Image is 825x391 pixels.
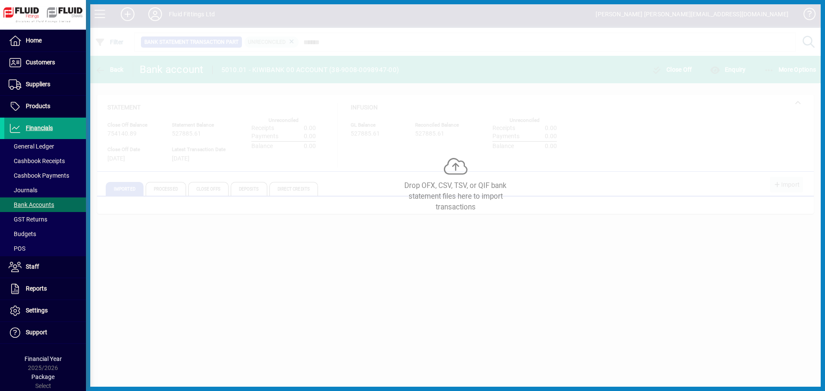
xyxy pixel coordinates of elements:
[4,74,86,95] a: Suppliers
[26,124,53,131] span: Financials
[26,59,55,66] span: Customers
[26,285,47,292] span: Reports
[31,373,55,380] span: Package
[26,329,47,336] span: Support
[4,227,86,241] a: Budgets
[4,241,86,256] a: POS
[4,96,86,117] a: Products
[9,172,69,179] span: Cashbook Payments
[9,143,54,150] span: General Ledger
[4,52,86,73] a: Customers
[4,30,86,52] a: Home
[4,256,86,278] a: Staff
[26,37,42,44] span: Home
[9,216,47,223] span: GST Returns
[26,81,50,88] span: Suppliers
[24,355,62,362] span: Financial Year
[9,158,65,164] span: Cashbook Receipts
[4,322,86,343] a: Support
[26,307,48,314] span: Settings
[26,103,50,109] span: Products
[9,245,25,252] span: POS
[4,300,86,321] a: Settings
[9,230,36,237] span: Budgets
[4,154,86,168] a: Cashbook Receipts
[4,168,86,183] a: Cashbook Payments
[4,197,86,212] a: Bank Accounts
[9,187,37,194] span: Journals
[4,183,86,197] a: Journals
[4,278,86,300] a: Reports
[26,263,39,270] span: Staff
[391,180,520,213] div: Drop OFX, CSV, TSV, or QIF bank statement files here to import transactions
[9,201,54,208] span: Bank Accounts
[4,212,86,227] a: GST Returns
[4,139,86,154] a: General Ledger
